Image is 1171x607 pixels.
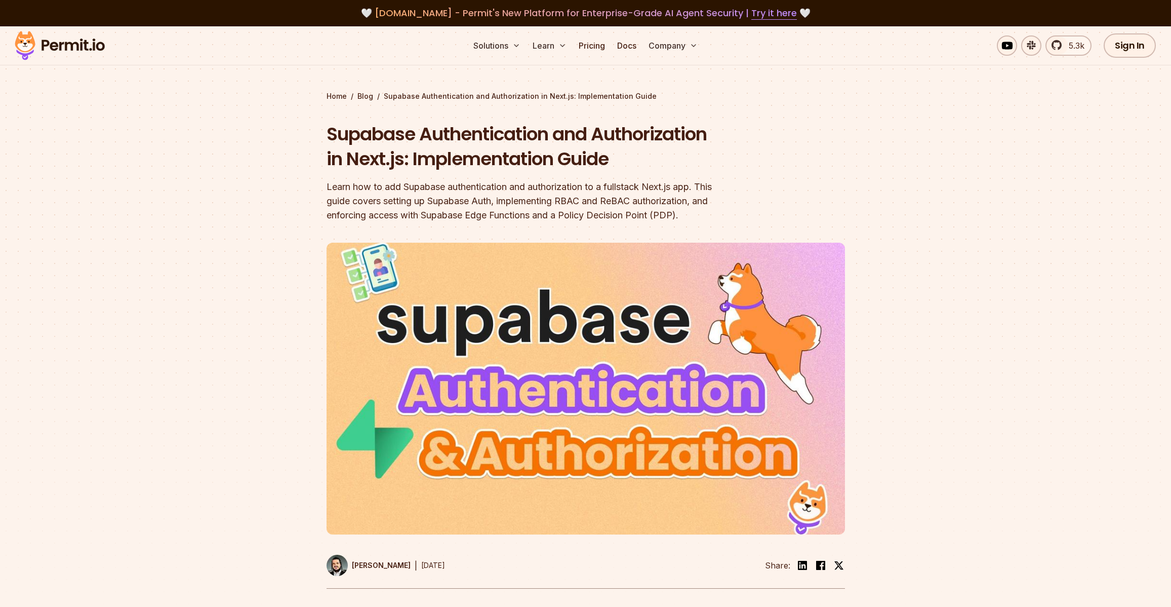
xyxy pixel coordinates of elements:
[327,91,347,101] a: Home
[327,243,845,535] img: Supabase Authentication and Authorization in Next.js: Implementation Guide
[613,35,640,56] a: Docs
[415,559,417,572] div: |
[24,6,1147,20] div: 🤍 🤍
[1045,35,1092,56] a: 5.3k
[796,559,809,572] img: linkedin
[469,35,524,56] button: Solutions
[751,7,797,20] a: Try it here
[765,559,790,572] li: Share:
[815,559,827,572] img: facebook
[327,91,845,101] div: / /
[327,555,348,576] img: Gabriel L. Manor
[357,91,373,101] a: Blog
[327,122,715,172] h1: Supabase Authentication and Authorization in Next.js: Implementation Guide
[834,560,844,571] img: twitter
[575,35,609,56] a: Pricing
[421,561,445,570] time: [DATE]
[1063,40,1084,52] span: 5.3k
[10,28,109,63] img: Permit logo
[1104,33,1156,58] a: Sign In
[327,180,715,222] div: Learn how to add Supabase authentication and authorization to a fullstack Next.js app. This guide...
[327,555,411,576] a: [PERSON_NAME]
[644,35,702,56] button: Company
[375,7,797,19] span: [DOMAIN_NAME] - Permit's New Platform for Enterprise-Grade AI Agent Security |
[529,35,571,56] button: Learn
[352,560,411,571] p: [PERSON_NAME]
